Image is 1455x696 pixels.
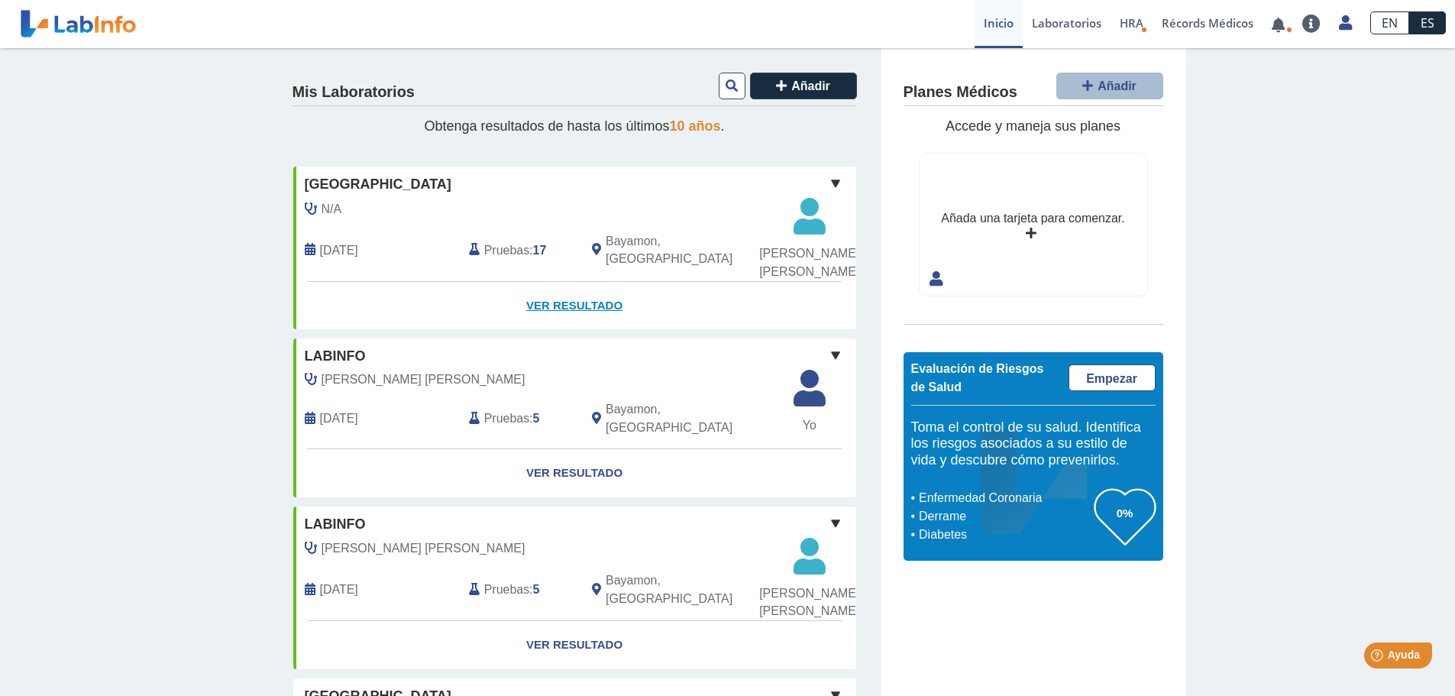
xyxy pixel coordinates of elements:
span: Añadir [791,79,830,92]
div: : [458,571,580,610]
span: Accede y maneja sus planes [946,118,1120,134]
li: Derrame [915,507,1094,526]
a: Ver Resultado [293,282,856,330]
div: : [458,400,580,437]
span: 10 años [670,118,721,134]
span: Bayamon, PR [606,400,774,437]
span: 2025-10-04 [320,241,358,260]
li: Enfermedad Coronaria [915,489,1094,507]
span: [GEOGRAPHIC_DATA] [305,174,451,195]
b: 5 [533,583,540,596]
span: labinfo [305,346,366,367]
b: 5 [533,412,540,425]
a: ES [1409,11,1446,34]
span: [PERSON_NAME] [PERSON_NAME] [759,584,859,621]
span: 2021-08-17 [320,410,358,428]
button: Añadir [1056,73,1163,99]
a: Ver Resultado [293,621,856,669]
span: Obtenga resultados de hasta los últimos . [424,118,724,134]
a: EN [1370,11,1409,34]
span: HRA [1120,15,1143,31]
button: Añadir [750,73,857,99]
span: 2021-03-12 [320,581,358,599]
h4: Planes Médicos [904,83,1017,102]
span: Pruebas [484,410,529,428]
b: 17 [533,244,547,257]
span: Evaluación de Riesgos de Salud [911,362,1044,393]
span: Segarra Ortiz, Neira [322,371,525,389]
span: [PERSON_NAME] [PERSON_NAME] [759,244,859,281]
span: Bayamon, PR [606,232,774,269]
iframe: Help widget launcher [1319,636,1438,679]
span: Bayamon, PR [606,571,774,608]
a: Empezar [1069,364,1156,391]
span: Pruebas [484,581,529,599]
li: Diabetes [915,526,1094,544]
span: Empezar [1086,372,1137,385]
a: Ver Resultado [293,449,856,497]
div: Añada una tarjeta para comenzar. [941,209,1124,228]
h3: 0% [1094,503,1156,523]
span: Añadir [1098,79,1137,92]
span: Pruebas [484,241,529,260]
span: Pizarro Ortiz, Janet [322,539,525,558]
span: Yo [784,416,835,435]
span: labinfo [305,514,366,535]
h5: Toma el control de su salud. Identifica los riesgos asociados a su estilo de vida y descubre cómo... [911,419,1156,469]
h4: Mis Laboratorios [293,83,415,102]
span: N/A [322,200,342,219]
div: : [458,231,580,270]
